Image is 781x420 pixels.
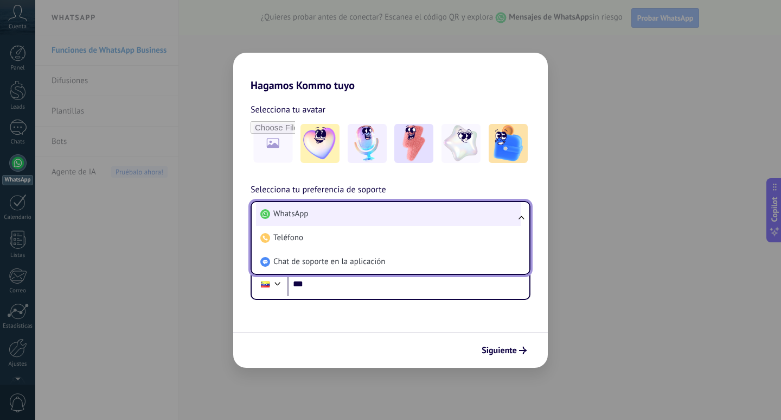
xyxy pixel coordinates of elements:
[273,256,385,267] span: Chat de soporte en la aplicación
[348,124,387,163] img: -2.jpeg
[477,341,532,360] button: Siguiente
[482,347,517,354] span: Siguiente
[251,183,386,197] span: Selecciona tu preferencia de soporte
[273,233,303,243] span: Teléfono
[394,124,433,163] img: -3.jpeg
[489,124,528,163] img: -5.jpeg
[441,124,481,163] img: -4.jpeg
[251,103,325,117] span: Selecciona tu avatar
[273,209,308,220] span: WhatsApp
[300,124,340,163] img: -1.jpeg
[233,53,548,92] h2: Hagamos Kommo tuyo
[255,273,276,296] div: Venezuela: + 58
